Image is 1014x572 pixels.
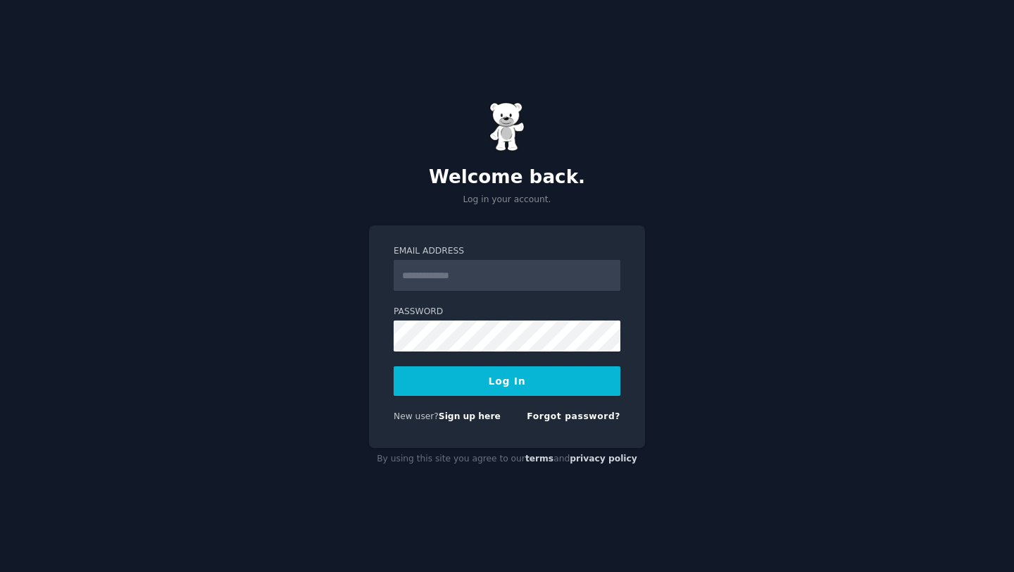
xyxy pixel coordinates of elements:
img: Gummy Bear [489,102,525,151]
button: Log In [394,366,620,396]
label: Email Address [394,245,620,258]
a: privacy policy [570,454,637,464]
a: Forgot password? [527,411,620,421]
span: New user? [394,411,439,421]
a: terms [525,454,553,464]
div: By using this site you agree to our and [369,448,645,471]
label: Password [394,306,620,318]
a: Sign up here [439,411,501,421]
p: Log in your account. [369,194,645,206]
h2: Welcome back. [369,166,645,189]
